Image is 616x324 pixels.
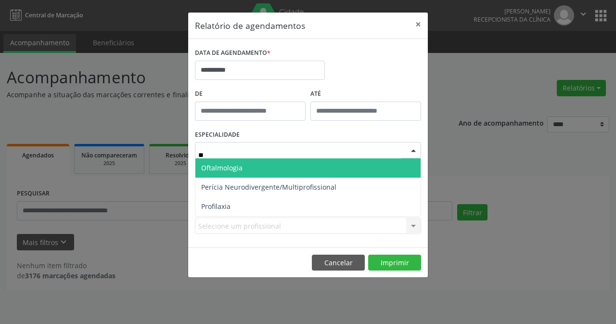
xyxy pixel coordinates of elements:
button: Close [409,13,428,36]
span: Oftalmologia [201,163,243,172]
h5: Relatório de agendamentos [195,19,305,32]
span: Profilaxia [201,202,231,211]
label: DATA DE AGENDAMENTO [195,46,270,61]
label: ATÉ [310,87,421,102]
label: De [195,87,306,102]
span: Perícia Neurodivergente/Multiprofissional [201,182,336,192]
button: Cancelar [312,255,365,271]
label: ESPECIALIDADE [195,128,240,143]
button: Imprimir [368,255,421,271]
